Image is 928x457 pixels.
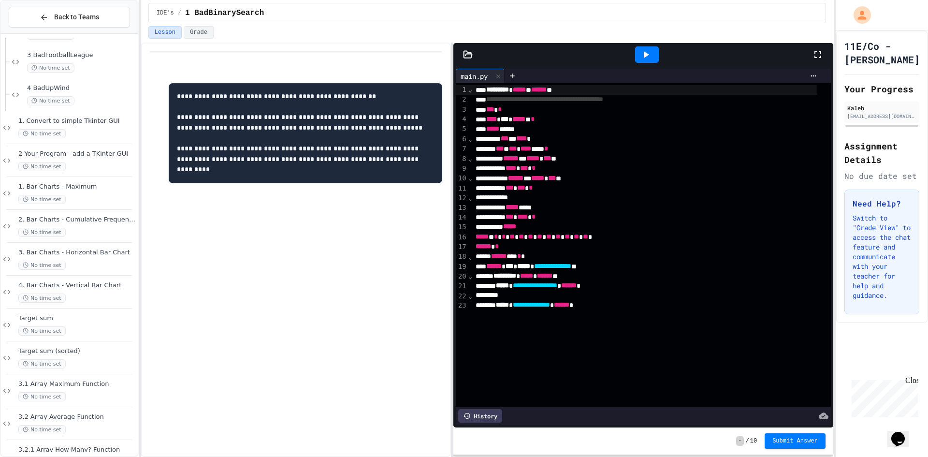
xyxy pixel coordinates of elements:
[468,292,473,300] span: Fold line
[178,9,181,17] span: /
[853,198,911,209] h3: Need Help?
[843,4,873,26] div: My Account
[18,195,66,204] span: No time set
[456,301,468,310] div: 23
[456,69,505,83] div: main.py
[456,71,493,81] div: main.py
[468,272,473,280] span: Fold line
[844,82,919,96] h2: Your Progress
[456,222,468,232] div: 15
[148,26,182,39] button: Lesson
[468,86,473,93] span: Fold line
[456,154,468,164] div: 8
[456,193,468,203] div: 12
[456,184,468,193] div: 11
[18,294,66,303] span: No time set
[456,242,468,252] div: 17
[18,392,66,401] span: No time set
[18,150,136,158] span: 2 Your Program - add a TKinter GUI
[27,63,74,73] span: No time set
[456,281,468,291] div: 21
[468,194,473,202] span: Fold line
[456,203,468,213] div: 13
[750,437,757,445] span: 10
[18,281,136,290] span: 4. Bar Charts - Vertical Bar Chart
[456,252,468,262] div: 18
[456,85,468,95] div: 1
[157,9,174,17] span: IDE's
[18,129,66,138] span: No time set
[184,26,214,39] button: Grade
[27,96,74,105] span: No time set
[468,253,473,261] span: Fold line
[456,272,468,281] div: 20
[185,7,264,19] span: 1 BadBinarySearch
[844,39,920,66] h1: 11E/Co - [PERSON_NAME]
[18,314,136,323] span: Target sum
[736,436,743,446] span: -
[27,84,136,92] span: 4 BadUpWind
[456,174,468,183] div: 10
[468,174,473,182] span: Fold line
[456,95,468,104] div: 2
[848,376,918,417] iframe: chat widget
[18,249,136,257] span: 3. Bar Charts - Horizontal Bar Chart
[18,359,66,369] span: No time set
[456,134,468,144] div: 6
[456,144,468,154] div: 7
[887,418,918,447] iframe: chat widget
[18,413,136,421] span: 3.2 Array Average Function
[18,347,136,355] span: Target sum (sorted)
[456,115,468,124] div: 4
[456,292,468,301] div: 22
[458,409,502,423] div: History
[9,7,130,28] button: Back to Teams
[18,326,66,336] span: No time set
[456,262,468,272] div: 19
[456,124,468,134] div: 5
[18,446,136,454] span: 3.2.1 Array How Many? Function
[18,261,66,270] span: No time set
[18,117,136,125] span: 1. Convert to simple Tkinter GUI
[468,135,473,143] span: Fold line
[54,12,99,22] span: Back to Teams
[847,113,916,120] div: [EMAIL_ADDRESS][DOMAIN_NAME]
[853,213,911,300] p: Switch to "Grade View" to access the chat feature and communicate with your teacher for help and ...
[456,213,468,222] div: 14
[18,162,66,171] span: No time set
[18,183,136,191] span: 1. Bar Charts - Maximum
[765,433,826,449] button: Submit Answer
[4,4,67,61] div: Chat with us now!Close
[456,105,468,115] div: 3
[18,380,136,388] span: 3.1 Array Maximum Function
[27,51,136,59] span: 3 BadFootballLeague
[746,437,749,445] span: /
[468,155,473,162] span: Fold line
[844,170,919,182] div: No due date set
[18,425,66,434] span: No time set
[772,437,818,445] span: Submit Answer
[847,103,916,112] div: Kaleb
[456,233,468,242] div: 16
[18,228,66,237] span: No time set
[456,164,468,174] div: 9
[844,139,919,166] h2: Assignment Details
[18,216,136,224] span: 2. Bar Charts - Cumulative Frequency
